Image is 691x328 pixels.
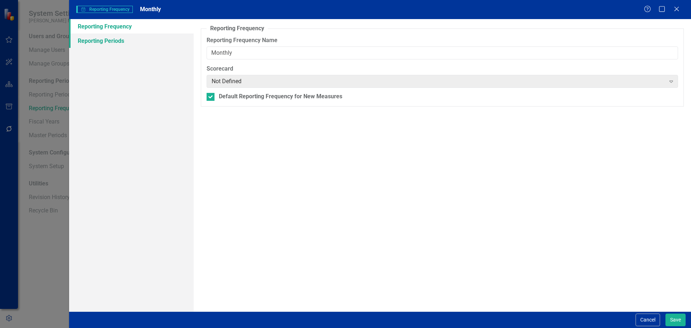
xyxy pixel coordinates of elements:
[219,93,342,101] div: Default Reporting Frequency for New Measures
[140,6,161,13] span: Monthly
[212,77,665,86] div: Not Defined
[207,24,268,33] legend: Reporting Frequency
[207,36,678,45] label: Reporting Frequency Name
[665,314,686,326] button: Save
[69,33,194,48] a: Reporting Periods
[69,19,194,33] a: Reporting Frequency
[207,65,678,73] label: Scorecard
[636,314,660,326] button: Cancel
[76,6,133,13] span: Reporting Frequency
